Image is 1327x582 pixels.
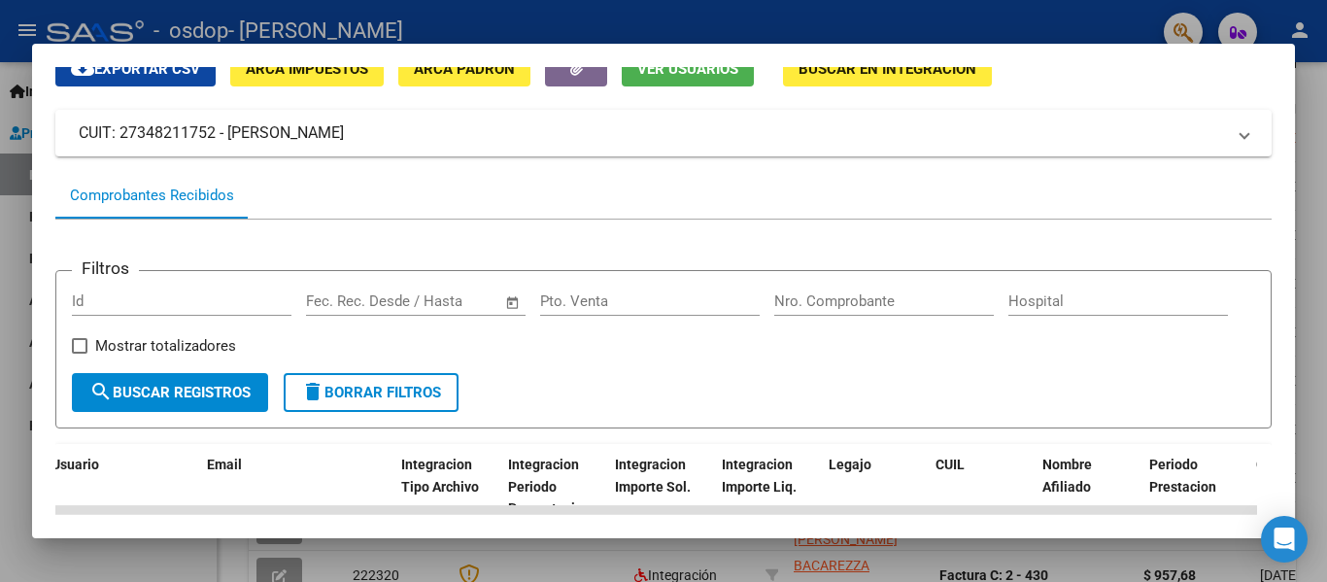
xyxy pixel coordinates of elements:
span: Usuario [51,457,99,472]
span: Integracion Tipo Archivo [401,457,479,495]
span: Integracion Periodo Presentacion [508,457,591,517]
mat-expansion-panel-header: CUIT: 27348211752 - [PERSON_NAME] [55,110,1272,156]
span: Exportar CSV [71,60,200,78]
button: Borrar Filtros [284,373,459,412]
datatable-header-cell: Integracion Tipo Archivo [393,444,500,530]
button: Ver Usuarios [622,51,754,86]
datatable-header-cell: Email [199,444,393,530]
span: Ver Usuarios [637,60,738,78]
h3: Filtros [72,256,139,281]
datatable-header-cell: Nombre Afiliado [1035,444,1141,530]
datatable-header-cell: CUIL [928,444,1035,530]
span: Mostrar totalizadores [95,334,236,358]
span: Nombre Afiliado [1042,457,1092,495]
span: Buscar Registros [89,384,251,401]
button: Exportar CSV [55,51,216,86]
span: Borrar Filtros [301,384,441,401]
span: Periodo Prestacion [1149,457,1216,495]
datatable-header-cell: Integracion Periodo Presentacion [500,444,607,530]
span: Integracion Importe Liq. [722,457,797,495]
datatable-header-cell: Legajo [821,444,928,530]
input: Fecha inicio [306,292,385,310]
datatable-header-cell: Periodo Prestacion [1141,444,1248,530]
mat-icon: search [89,380,113,403]
datatable-header-cell: Integracion Importe Sol. [607,444,714,530]
span: ARCA Impuestos [246,60,368,78]
span: CUIL [936,457,965,472]
span: Legajo [829,457,871,472]
button: Buscar Registros [72,373,268,412]
div: Comprobantes Recibidos [70,185,234,207]
button: Buscar en Integración [783,51,992,86]
datatable-header-cell: Integracion Importe Liq. [714,444,821,530]
mat-icon: delete [301,380,324,403]
mat-panel-title: CUIT: 27348211752 - [PERSON_NAME] [79,121,1225,145]
span: Buscar en Integración [799,60,976,78]
span: Integracion Importe Sol. [615,457,691,495]
mat-icon: cloud_download [71,56,94,80]
span: ARCA Padrón [414,60,515,78]
div: Open Intercom Messenger [1261,516,1308,563]
datatable-header-cell: Usuario [44,444,199,530]
button: ARCA Padrón [398,51,530,86]
span: Email [207,457,242,472]
input: Fecha fin [402,292,496,310]
button: Open calendar [502,291,525,314]
button: ARCA Impuestos [230,51,384,86]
